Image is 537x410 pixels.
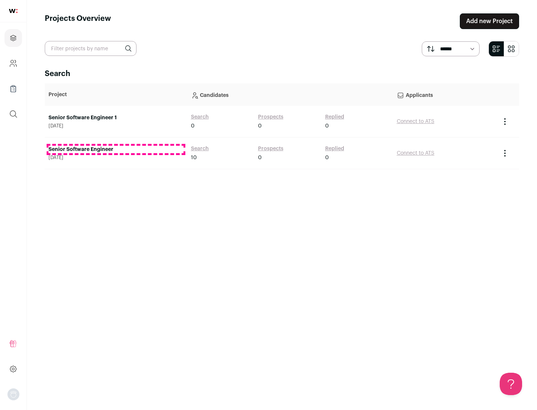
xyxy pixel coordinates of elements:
[325,113,344,121] a: Replied
[325,145,344,152] a: Replied
[397,119,434,124] a: Connect to ATS
[258,122,262,130] span: 0
[45,13,111,29] h1: Projects Overview
[4,29,22,47] a: Projects
[191,145,209,152] a: Search
[325,122,329,130] span: 0
[4,80,22,98] a: Company Lists
[460,13,519,29] a: Add new Project
[45,41,136,56] input: Filter projects by name
[191,113,209,121] a: Search
[397,87,493,102] p: Applicants
[397,151,434,156] a: Connect to ATS
[258,154,262,161] span: 0
[48,146,183,153] a: Senior Software Engineer
[48,123,183,129] span: [DATE]
[4,54,22,72] a: Company and ATS Settings
[9,9,18,13] img: wellfound-shorthand-0d5821cbd27db2630d0214b213865d53afaa358527fdda9d0ea32b1df1b89c2c.svg
[48,155,183,161] span: [DATE]
[48,91,183,98] p: Project
[500,149,509,158] button: Project Actions
[48,114,183,122] a: Senior Software Engineer 1
[191,87,389,102] p: Candidates
[191,122,195,130] span: 0
[45,69,519,79] h2: Search
[258,113,283,121] a: Prospects
[7,388,19,400] img: nopic.png
[258,145,283,152] a: Prospects
[500,373,522,395] iframe: Help Scout Beacon - Open
[500,117,509,126] button: Project Actions
[7,388,19,400] button: Open dropdown
[325,154,329,161] span: 0
[191,154,197,161] span: 10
